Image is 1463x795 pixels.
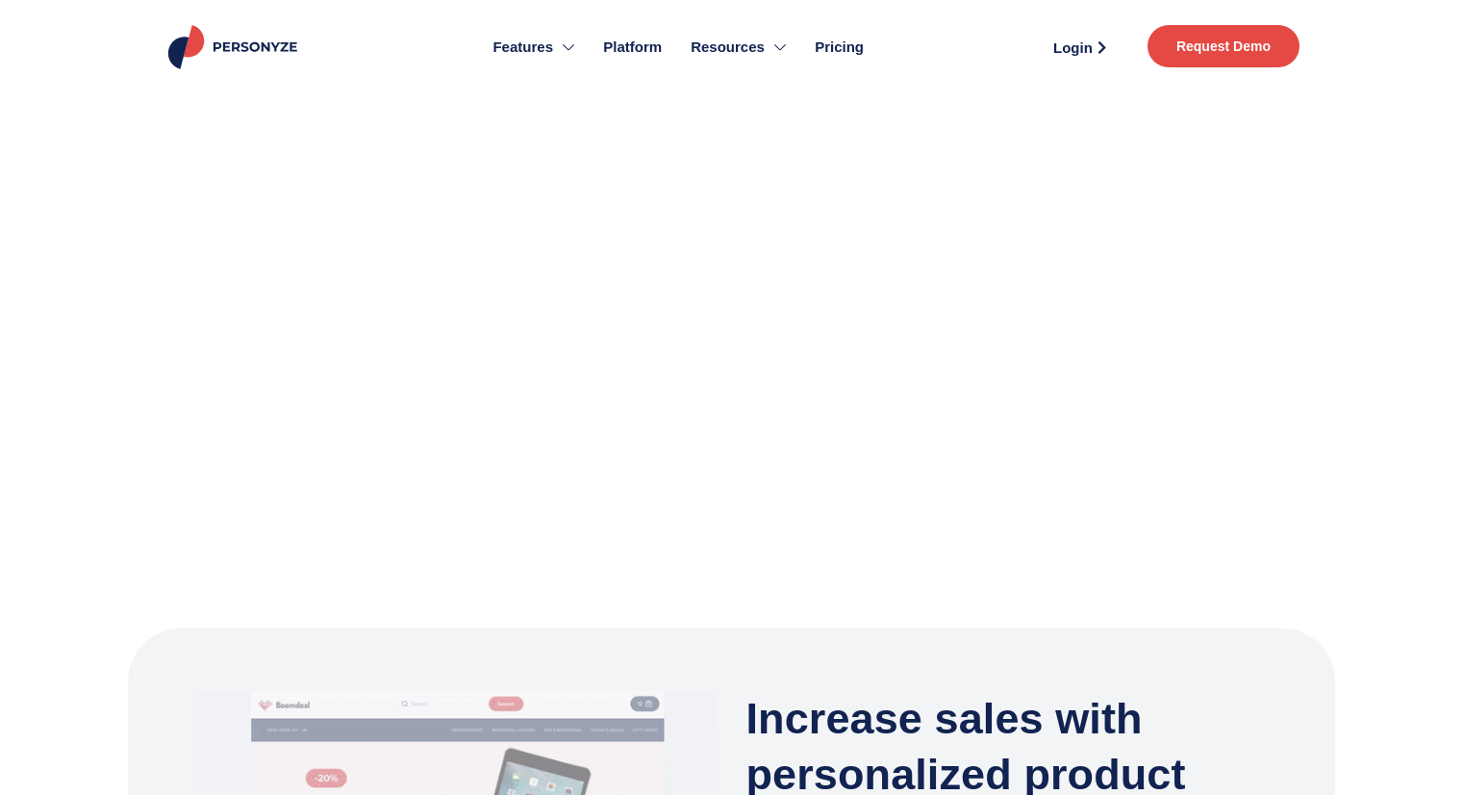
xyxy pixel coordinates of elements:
[589,10,676,85] a: Platform
[478,10,589,85] a: Features
[603,37,662,59] span: Platform
[492,37,553,59] span: Features
[676,10,800,85] a: Resources
[815,37,864,59] span: Pricing
[1053,40,1093,55] span: Login
[1148,25,1299,67] a: Request Demo
[1031,33,1128,62] a: Login
[691,37,765,59] span: Resources
[1176,39,1271,53] span: Request Demo
[164,25,306,69] img: Personyze logo
[800,10,878,85] a: Pricing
